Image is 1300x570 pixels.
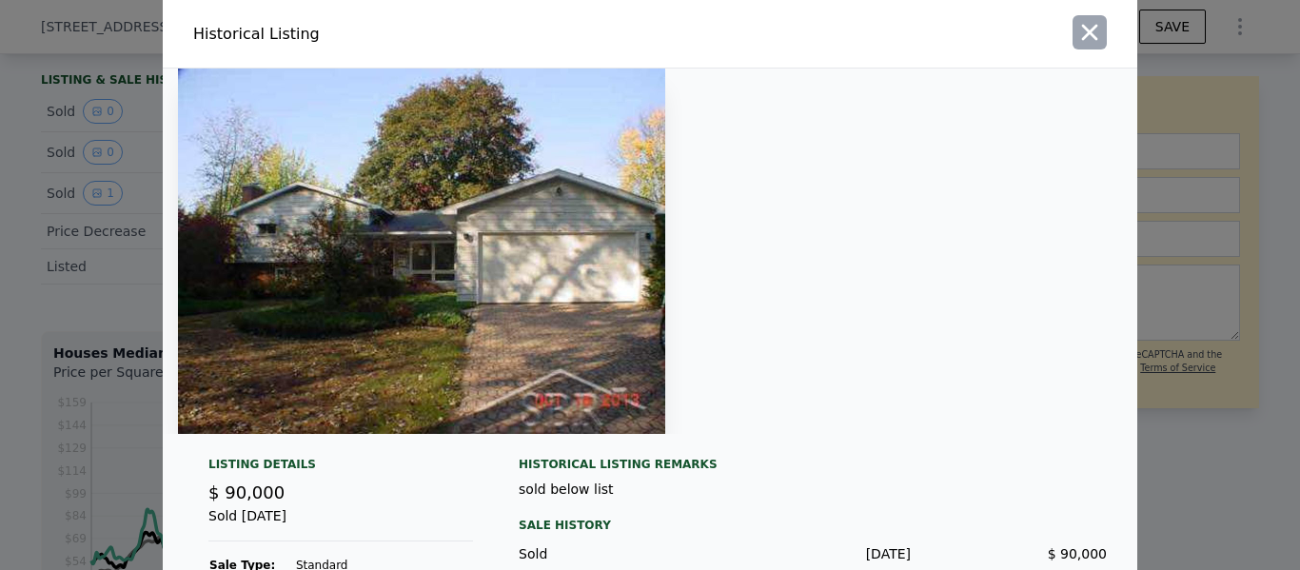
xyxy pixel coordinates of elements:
span: $ 90,000 [208,482,285,502]
div: [DATE] [715,544,911,563]
div: Sold [DATE] [208,506,473,541]
div: Sold [519,544,715,563]
div: Sale History [519,514,1107,537]
div: sold below list [519,480,1107,499]
span: $ 90,000 [1048,546,1107,561]
img: Property Img [178,69,665,434]
div: Historical Listing [193,23,642,46]
div: Historical Listing remarks [519,457,1107,472]
div: Listing Details [208,457,473,480]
